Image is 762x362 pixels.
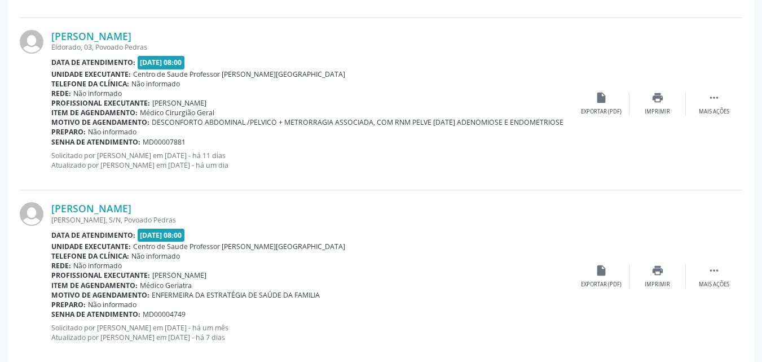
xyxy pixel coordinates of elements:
[152,271,206,280] span: [PERSON_NAME]
[645,281,670,289] div: Imprimir
[140,108,214,117] span: Médico Cirurgião Geral
[581,281,622,289] div: Exportar (PDF)
[131,79,180,89] span: Não informado
[595,91,607,104] i: insert_drive_file
[138,229,185,242] span: [DATE] 08:00
[152,117,563,127] span: DESCONFORTO ABDOMINAL /PELVICO + METRORRAGIA ASSOCIADA, COM RNM PELVE [DATE] ADENOMIOSE E ENDOMET...
[51,108,138,117] b: Item de agendamento:
[51,323,573,342] p: Solicitado por [PERSON_NAME] em [DATE] - há um mês Atualizado por [PERSON_NAME] em [DATE] - há 7 ...
[595,264,607,277] i: insert_drive_file
[51,290,149,300] b: Motivo de agendamento:
[51,117,149,127] b: Motivo de agendamento:
[73,89,122,98] span: Não informado
[51,251,129,261] b: Telefone da clínica:
[51,230,135,240] b: Data de atendimento:
[51,89,71,98] b: Rede:
[51,58,135,67] b: Data de atendimento:
[88,300,136,309] span: Não informado
[708,264,720,277] i: 
[51,98,150,108] b: Profissional executante:
[51,79,129,89] b: Telefone da clínica:
[651,91,664,104] i: print
[51,309,140,319] b: Senha de atendimento:
[51,30,131,42] a: [PERSON_NAME]
[51,151,573,170] p: Solicitado por [PERSON_NAME] em [DATE] - há 11 dias Atualizado por [PERSON_NAME] em [DATE] - há u...
[651,264,664,277] i: print
[699,108,729,116] div: Mais ações
[140,281,192,290] span: Médico Geriatra
[88,127,136,137] span: Não informado
[73,261,122,271] span: Não informado
[51,242,131,251] b: Unidade executante:
[699,281,729,289] div: Mais ações
[51,271,150,280] b: Profissional executante:
[143,137,186,147] span: MD00007881
[51,42,573,52] div: Eldorado, 03, Povoado Pedras
[51,127,86,137] b: Preparo:
[51,281,138,290] b: Item de agendamento:
[133,242,345,251] span: Centro de Saude Professor [PERSON_NAME][GEOGRAPHIC_DATA]
[152,290,320,300] span: ENFERMEIRA DA ESTRATÉGIA DE SAÚDE DA FAMILIA
[708,91,720,104] i: 
[51,261,71,271] b: Rede:
[51,69,131,79] b: Unidade executante:
[51,202,131,215] a: [PERSON_NAME]
[581,108,622,116] div: Exportar (PDF)
[133,69,345,79] span: Centro de Saude Professor [PERSON_NAME][GEOGRAPHIC_DATA]
[152,98,206,108] span: [PERSON_NAME]
[51,137,140,147] b: Senha de atendimento:
[131,251,180,261] span: Não informado
[20,202,43,226] img: img
[143,309,186,319] span: MD00004749
[51,300,86,309] b: Preparo:
[51,215,573,225] div: [PERSON_NAME], S/N, Povoado Pedras
[138,56,185,69] span: [DATE] 08:00
[645,108,670,116] div: Imprimir
[20,30,43,54] img: img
